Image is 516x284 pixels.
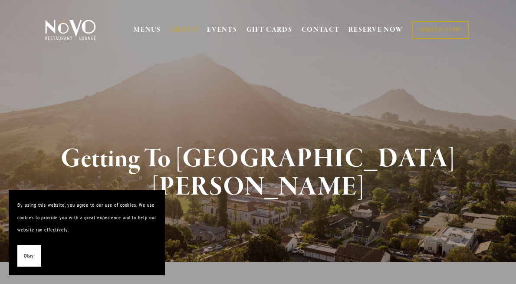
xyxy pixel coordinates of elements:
h1: Getting To [GEOGRAPHIC_DATA][PERSON_NAME] [56,145,460,201]
span: Okay! [24,250,35,262]
section: Cookie banner [9,190,165,275]
button: Okay! [17,245,41,267]
a: EVENTS [207,26,237,34]
a: GIFT CARDS [246,22,293,38]
a: ORDER NOW [412,21,469,39]
img: Novo Restaurant &amp; Lounge [43,19,98,41]
a: CONTACT [302,22,340,38]
a: MENUS [134,26,161,34]
a: ABOUT [170,26,198,34]
a: RESERVE NOW [348,22,403,38]
p: By using this website, you agree to our use of cookies. We use cookies to provide you with a grea... [17,199,156,236]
